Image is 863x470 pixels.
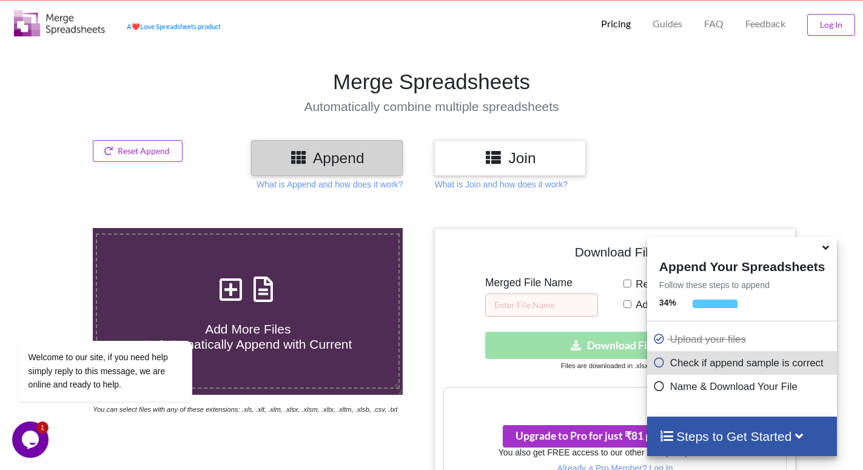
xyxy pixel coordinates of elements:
a: Split Spreadsheets [660,448,732,457]
button: Reset Append [93,140,183,162]
a: AheartLove Spreadsheets product [127,22,221,30]
span: Add More Files to Automatically Append with Current [144,322,352,351]
iframe: chat widget [12,231,230,415]
p: Name & Download Your File [653,379,834,394]
p: Pricing [601,18,631,30]
h3: Append [260,149,394,167]
p: Guides [653,18,682,30]
span: Add Source File Names [631,299,743,311]
span: heart [132,22,140,30]
small: Files are downloaded in .xlsx format [561,362,669,369]
h4: Append Your Spreadsheets [647,256,837,274]
input: Enter File Name [485,294,598,317]
p: Upload your files [653,332,834,347]
h4: Download File [443,237,786,272]
i: You can select files with any of these extensions: .xls, .xlt, .xlm, .xlsx, .xlsm, .xltx, .xltm, ... [93,406,397,413]
span: Feedback [745,19,785,29]
button: Upgrade to Pro for just ₹81 per monthsmile [503,425,725,448]
h6: You also get FREE access to our other tool [444,448,785,458]
p: Check if append sample is correct [653,355,834,371]
h3: Join [443,149,577,167]
p: What is Append and how does it work? [257,178,403,190]
span: Remove Duplicates [631,278,724,290]
h4: Steps to Get Started [659,429,825,444]
h5: Merged File Name [485,277,598,289]
b: 34 % [659,298,676,307]
p: FAQ [704,18,724,30]
img: Logo.png [14,10,105,36]
p: Follow these steps to append [647,279,837,291]
h3: Your files are more than 1 MB [444,394,785,407]
button: Log In [807,14,855,36]
span: Upgrade to Pro for just ₹81 per month [515,429,712,442]
iframe: chat widget [12,421,51,458]
p: What is Join and how does it work? [434,178,567,190]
